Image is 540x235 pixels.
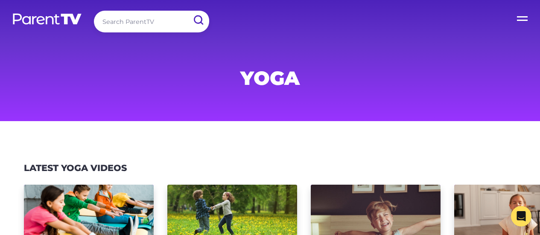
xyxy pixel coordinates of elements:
input: Submit [187,11,209,30]
input: Search ParentTV [94,11,209,32]
div: Open Intercom Messenger [511,206,531,226]
h1: Yoga [64,70,476,87]
h3: Latest Yoga videos [24,163,127,174]
img: parenttv-logo-white.4c85aaf.svg [12,13,82,25]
